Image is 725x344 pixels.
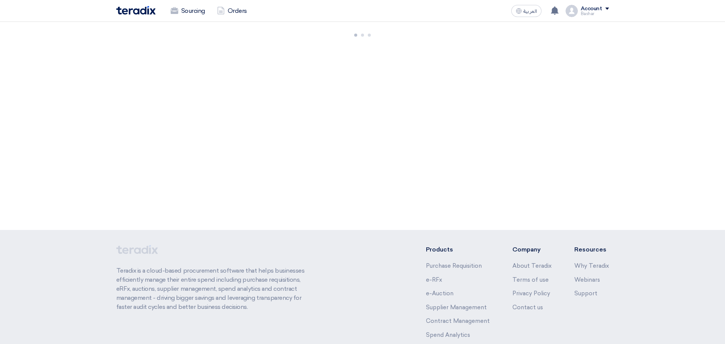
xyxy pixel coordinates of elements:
a: Contract Management [426,318,490,324]
li: Resources [574,245,609,254]
a: Contact us [512,304,543,311]
a: Supplier Management [426,304,487,311]
li: Products [426,245,490,254]
span: العربية [523,9,537,14]
button: العربية [511,5,541,17]
img: Teradix logo [116,6,156,15]
a: Privacy Policy [512,290,550,297]
a: e-Auction [426,290,454,297]
a: Terms of use [512,276,549,283]
img: profile_test.png [566,5,578,17]
div: Bashar [581,12,609,16]
a: Sourcing [165,3,211,19]
a: e-RFx [426,276,442,283]
a: Support [574,290,597,297]
div: Account [581,6,602,12]
li: Company [512,245,552,254]
a: About Teradix [512,262,552,269]
a: Why Teradix [574,262,609,269]
a: Spend Analytics [426,332,470,338]
a: Orders [211,3,253,19]
a: Purchase Requisition [426,262,482,269]
p: Teradix is a cloud-based procurement software that helps businesses efficiently manage their enti... [116,266,313,312]
a: Webinars [574,276,600,283]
